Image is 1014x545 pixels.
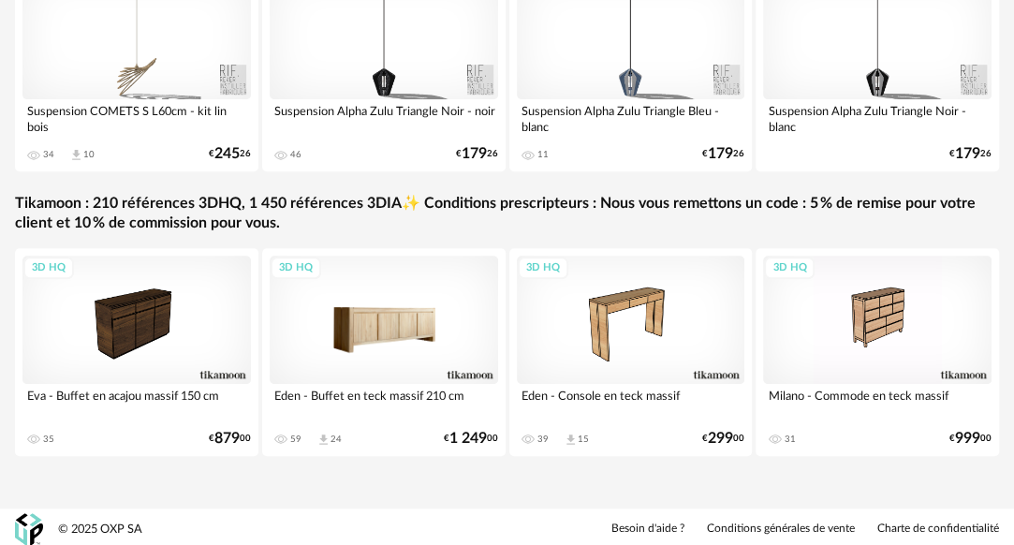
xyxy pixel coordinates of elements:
[462,148,487,160] span: 179
[449,433,487,445] span: 1 249
[209,148,251,160] div: € 26
[331,434,342,445] div: 24
[270,384,498,421] div: Eden - Buffet en teck massif 210 cm
[15,194,999,233] a: Tikamoon : 210 références 3DHQ, 1 450 références 3DIA✨ Conditions prescripteurs : Nous vous remet...
[517,384,745,421] div: Eden - Console en teck massif
[214,148,240,160] span: 245
[537,434,549,445] div: 39
[58,522,142,538] div: © 2025 OXP SA
[209,433,251,445] div: € 00
[518,257,568,280] div: 3D HQ
[271,257,321,280] div: 3D HQ
[15,248,258,456] a: 3D HQ Eva - Buffet en acajou massif 150 cm 35 €87900
[763,384,992,421] div: Milano - Commode en teck massif
[270,99,498,137] div: Suspension Alpha Zulu Triangle Noir - noir
[509,248,753,456] a: 3D HQ Eden - Console en teck massif 39 Download icon 15 €29900
[22,99,251,137] div: Suspension COMETS S L60cm - kit lin bois
[262,248,506,456] a: 3D HQ Eden - Buffet en teck massif 210 cm 59 Download icon 24 €1 24900
[955,148,980,160] span: 179
[537,149,549,160] div: 11
[43,149,54,160] div: 34
[949,433,992,445] div: € 00
[564,433,578,447] span: Download icon
[708,148,733,160] span: 179
[290,434,301,445] div: 59
[578,434,589,445] div: 15
[955,433,980,445] span: 999
[22,384,251,421] div: Eva - Buffet en acajou massif 150 cm
[702,433,744,445] div: € 00
[69,148,83,162] span: Download icon
[784,434,795,445] div: 31
[877,522,999,537] a: Charte de confidentialité
[456,148,498,160] div: € 26
[949,148,992,160] div: € 26
[444,433,498,445] div: € 00
[764,257,815,280] div: 3D HQ
[707,522,855,537] a: Conditions générales de vente
[290,149,301,160] div: 46
[517,99,745,137] div: Suspension Alpha Zulu Triangle Bleu - blanc
[23,257,74,280] div: 3D HQ
[611,522,684,537] a: Besoin d'aide ?
[316,433,331,447] span: Download icon
[214,433,240,445] span: 879
[708,433,733,445] span: 299
[702,148,744,160] div: € 26
[763,99,992,137] div: Suspension Alpha Zulu Triangle Noir - blanc
[756,248,999,456] a: 3D HQ Milano - Commode en teck massif 31 €99900
[43,434,54,445] div: 35
[83,149,95,160] div: 10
